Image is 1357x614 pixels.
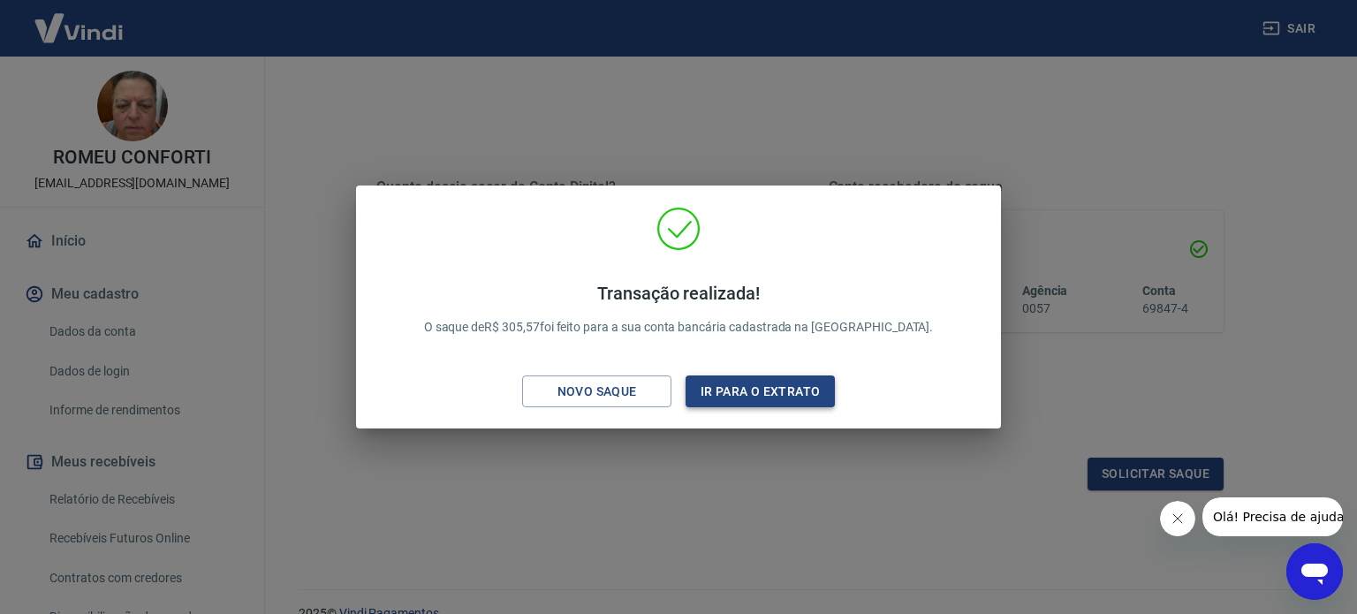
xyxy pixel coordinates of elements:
[424,283,934,337] p: O saque de R$ 305,57 foi feito para a sua conta bancária cadastrada na [GEOGRAPHIC_DATA].
[686,375,835,408] button: Ir para o extrato
[1286,543,1343,600] iframe: Botão para abrir a janela de mensagens
[536,381,658,403] div: Novo saque
[1202,497,1343,536] iframe: Mensagem da empresa
[424,283,934,304] h4: Transação realizada!
[1160,501,1195,536] iframe: Fechar mensagem
[11,12,148,27] span: Olá! Precisa de ajuda?
[522,375,671,408] button: Novo saque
